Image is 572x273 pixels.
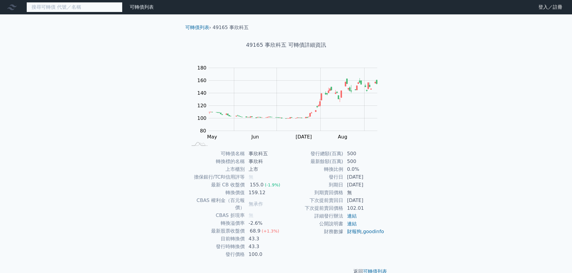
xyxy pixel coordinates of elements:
[363,229,384,234] a: goodinfo
[188,158,245,165] td: 轉換標的名稱
[347,221,357,227] a: 連結
[245,243,286,251] td: 43.3
[249,174,253,180] span: 無
[245,150,286,158] td: 事欣科五
[344,204,385,212] td: 102.01
[130,4,154,10] a: 可轉債列表
[245,158,286,165] td: 事欣科
[207,134,217,140] tspan: May
[188,212,245,219] td: CBAS 折現率
[338,134,347,140] tspan: Aug
[344,173,385,181] td: [DATE]
[188,227,245,235] td: 最新股票收盤價
[262,229,279,233] span: (+1.3%)
[188,251,245,258] td: 發行價格
[188,165,245,173] td: 上市櫃別
[286,150,344,158] td: 發行總額(百萬)
[188,235,245,243] td: 目前轉換價
[197,115,207,121] tspan: 100
[265,182,280,187] span: (-1.9%)
[245,189,286,197] td: 159.12
[286,165,344,173] td: 轉換比例
[245,165,286,173] td: 上市
[286,173,344,181] td: 發行日
[295,134,312,140] tspan: [DATE]
[286,220,344,228] td: 公開說明書
[344,165,385,173] td: 0.0%
[245,251,286,258] td: 100.0
[245,219,286,227] td: -2.6%
[286,228,344,236] td: 財務數據
[197,65,207,71] tspan: 180
[245,235,286,243] td: 43.3
[286,197,344,204] td: 下次提前賣回日
[188,189,245,197] td: 轉換價值
[188,181,245,189] td: 最新 CB 收盤價
[213,24,249,31] li: 49165 事欣科五
[188,243,245,251] td: 發行時轉換價
[188,197,245,212] td: CBAS 權利金（百元報價）
[286,158,344,165] td: 最新餘額(百萬)
[249,227,262,235] div: 68.9
[249,181,265,188] div: 155.0
[344,150,385,158] td: 500
[344,228,385,236] td: ,
[185,24,211,31] li: ›
[194,65,386,152] g: Chart
[344,189,385,197] td: 無
[197,103,207,108] tspan: 120
[26,2,123,12] input: 搜尋可轉債 代號／名稱
[188,150,245,158] td: 可轉債名稱
[197,90,207,96] tspan: 140
[200,128,206,134] tspan: 80
[249,201,263,207] span: 無承作
[344,158,385,165] td: 500
[286,181,344,189] td: 到期日
[286,204,344,212] td: 下次提前賣回價格
[347,229,362,234] a: 財報狗
[197,78,207,83] tspan: 160
[286,189,344,197] td: 到期賣回價格
[188,173,245,181] td: 擔保銀行/TCRI信用評等
[344,181,385,189] td: [DATE]
[251,134,259,140] tspan: Jun
[347,213,357,219] a: 連結
[249,212,253,218] span: 無
[286,212,344,220] td: 詳細發行辦法
[185,25,209,30] a: 可轉債列表
[534,2,567,12] a: 登入／註冊
[188,219,245,227] td: 轉換溢價率
[180,41,392,49] h1: 49165 事欣科五 可轉債詳細資訊
[344,197,385,204] td: [DATE]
